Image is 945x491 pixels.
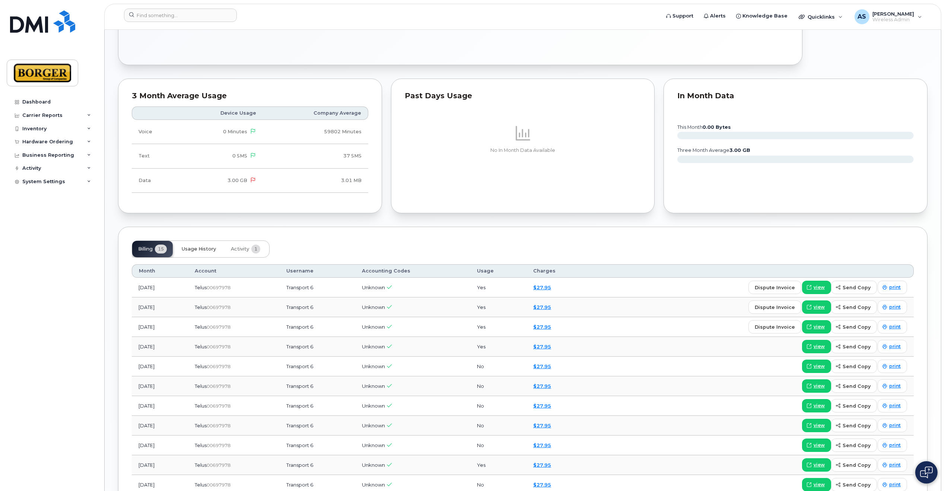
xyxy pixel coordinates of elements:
[132,297,188,317] td: [DATE]
[814,284,825,291] span: view
[280,416,355,436] td: Transport 6
[132,120,178,144] td: Voice
[207,482,230,488] span: 00697978
[526,264,593,278] th: Charges
[231,246,249,252] span: Activity
[362,284,385,290] span: Unknown
[802,300,831,314] a: view
[802,281,831,294] a: view
[878,399,907,412] a: print
[831,399,877,412] button: send copy
[533,442,551,448] a: $27.95
[280,455,355,475] td: Transport 6
[533,304,551,310] a: $27.95
[207,344,230,350] span: 00697978
[227,178,247,183] span: 3.00 GB
[878,458,907,472] a: print
[207,383,230,389] span: 00697978
[742,12,787,20] span: Knowledge Base
[731,9,793,23] a: Knowledge Base
[878,419,907,432] a: print
[207,364,230,369] span: 00697978
[814,462,825,468] span: view
[362,324,385,330] span: Unknown
[280,436,355,455] td: Transport 6
[533,284,551,290] a: $27.95
[889,304,901,310] span: print
[280,317,355,337] td: Transport 6
[132,455,188,475] td: [DATE]
[878,379,907,393] a: print
[920,466,933,478] img: Open chat
[132,396,188,416] td: [DATE]
[802,320,831,334] a: view
[872,17,914,23] span: Wireless Admin
[889,402,901,409] span: print
[533,482,551,488] a: $27.95
[263,106,368,120] th: Company Average
[207,403,230,409] span: 00697978
[831,379,877,393] button: send copy
[814,323,825,330] span: view
[132,376,188,396] td: [DATE]
[362,442,385,448] span: Unknown
[831,458,877,472] button: send copy
[280,264,355,278] th: Username
[677,124,731,130] text: this month
[533,462,551,468] a: $27.95
[405,147,641,154] p: No In Month Data Available
[362,403,385,409] span: Unknown
[878,281,907,294] a: print
[802,399,831,412] a: view
[889,363,901,370] span: print
[889,462,901,468] span: print
[843,481,871,488] span: send copy
[802,419,831,432] a: view
[195,383,207,389] span: Telus
[814,343,825,350] span: view
[280,396,355,416] td: Transport 6
[132,436,188,455] td: [DATE]
[849,9,927,24] div: Adam Salmon
[814,304,825,310] span: view
[470,337,526,357] td: Yes
[843,462,871,469] span: send copy
[802,379,831,393] a: view
[748,281,801,294] button: dispute invoice
[124,9,237,22] input: Find something...
[843,284,871,291] span: send copy
[878,439,907,452] a: print
[814,402,825,409] span: view
[362,304,385,310] span: Unknown
[280,278,355,297] td: Transport 6
[132,92,368,100] div: 3 Month Average Usage
[362,423,385,428] span: Unknown
[729,147,750,153] tspan: 3.00 GB
[533,383,551,389] a: $27.95
[207,423,230,428] span: 00697978
[470,264,526,278] th: Usage
[280,357,355,376] td: Transport 6
[677,92,914,100] div: In Month Data
[748,300,801,314] button: dispute invoice
[755,284,795,291] span: dispute invoice
[132,144,178,168] td: Text
[703,124,731,130] tspan: 0.00 Bytes
[793,9,848,24] div: Quicklinks
[132,169,178,193] td: Data
[470,376,526,396] td: No
[355,264,470,278] th: Accounting Codes
[195,344,207,350] span: Telus
[207,462,230,468] span: 00697978
[831,340,877,353] button: send copy
[280,376,355,396] td: Transport 6
[132,357,188,376] td: [DATE]
[755,304,795,311] span: dispute invoice
[699,9,731,23] a: Alerts
[889,481,901,488] span: print
[207,324,230,330] span: 00697978
[195,324,207,330] span: Telus
[362,482,385,488] span: Unknown
[132,278,188,297] td: [DATE]
[533,363,551,369] a: $27.95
